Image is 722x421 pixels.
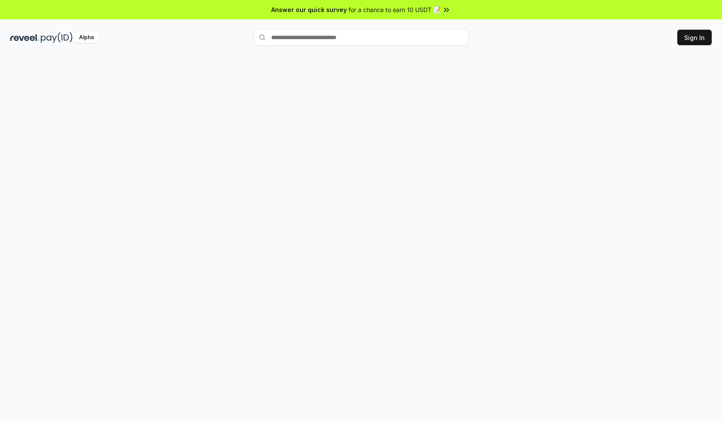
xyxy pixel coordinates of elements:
[271,5,347,14] span: Answer our quick survey
[349,5,441,14] span: for a chance to earn 10 USDT 📝
[74,32,98,43] div: Alpha
[41,32,73,43] img: pay_id
[677,30,712,45] button: Sign In
[10,32,39,43] img: reveel_dark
